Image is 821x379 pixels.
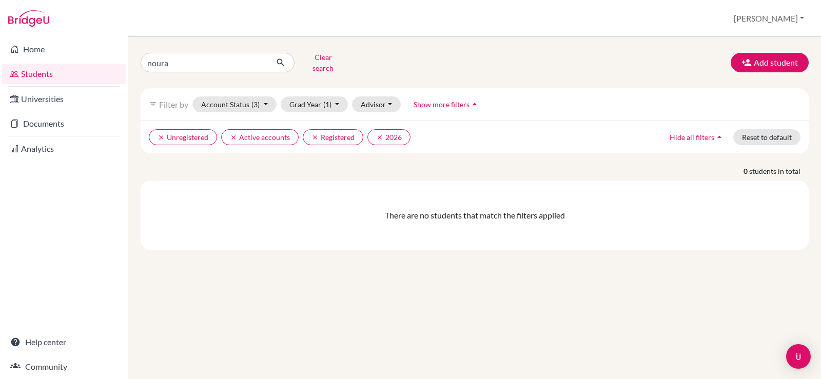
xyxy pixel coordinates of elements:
[2,113,126,134] a: Documents
[311,134,319,141] i: clear
[159,99,188,109] span: Filter by
[281,96,348,112] button: Grad Year(1)
[2,39,126,59] a: Home
[230,134,237,141] i: clear
[376,134,383,141] i: clear
[158,134,165,141] i: clear
[2,356,126,377] a: Community
[149,100,157,108] i: filter_list
[405,96,488,112] button: Show more filtersarrow_drop_up
[323,100,331,109] span: (1)
[733,129,800,145] button: Reset to default
[470,99,480,109] i: arrow_drop_up
[303,129,363,145] button: clearRegistered
[295,49,351,76] button: Clear search
[8,10,49,27] img: Bridge-U
[414,100,470,109] span: Show more filters
[744,166,749,176] strong: 0
[192,96,277,112] button: Account Status(3)
[2,64,126,84] a: Students
[221,129,299,145] button: clearActive accounts
[251,100,260,109] span: (3)
[2,138,126,159] a: Analytics
[786,344,811,369] div: Open Intercom Messenger
[2,89,126,109] a: Universities
[141,53,268,72] input: Find student by name...
[731,53,809,72] button: Add student
[367,129,411,145] button: clear2026
[749,166,809,176] span: students in total
[670,133,714,142] span: Hide all filters
[661,129,733,145] button: Hide all filtersarrow_drop_up
[714,132,725,142] i: arrow_drop_up
[149,129,217,145] button: clearUnregistered
[149,209,800,222] div: There are no students that match the filters applied
[729,9,809,28] button: [PERSON_NAME]
[2,332,126,352] a: Help center
[352,96,401,112] button: Advisor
